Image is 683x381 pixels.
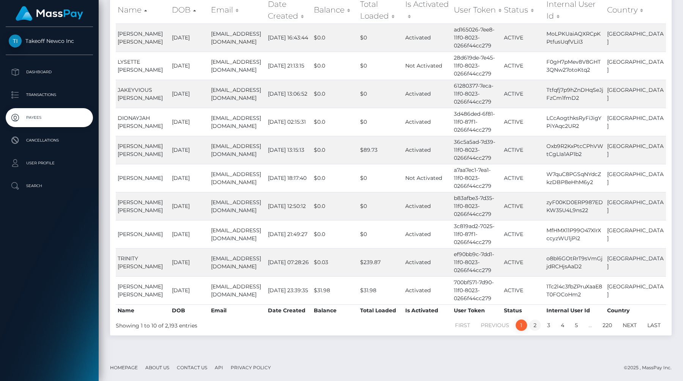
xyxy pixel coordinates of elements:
[545,164,605,192] td: W7quC8PGSqNYdcZkzDBP8eHhM6y2
[116,276,170,304] td: [PERSON_NAME] [PERSON_NAME]
[142,362,172,373] a: About Us
[266,80,312,108] td: [DATE] 13:06:52
[266,304,312,316] th: Date Created
[452,164,502,192] td: a7aa7ec1-7ea1-11f0-8023-0266f44cc279
[107,362,141,373] a: Homepage
[605,248,666,276] td: [GEOGRAPHIC_DATA]
[266,192,312,220] td: [DATE] 12:50:12
[452,276,502,304] td: 700bf571-7d90-11f0-8023-0266f44cc279
[403,276,452,304] td: Activated
[557,320,568,331] a: 4
[170,24,209,52] td: [DATE]
[9,35,22,47] img: Takeoff Newco Inc
[545,52,605,80] td: F0gH7pMev8V8GHT3QNw27otoKtq2
[312,304,358,316] th: Balance
[266,108,312,136] td: [DATE] 02:15:31
[6,131,93,150] a: Cancellations
[358,248,403,276] td: $239.87
[502,52,545,80] td: ACTIVE
[358,276,403,304] td: $31.98
[529,320,541,331] a: 2
[543,320,554,331] a: 3
[170,192,209,220] td: [DATE]
[312,192,358,220] td: $0.0
[605,24,666,52] td: [GEOGRAPHIC_DATA]
[16,6,83,21] img: MassPay Logo
[502,220,545,248] td: ACTIVE
[605,136,666,164] td: [GEOGRAPHIC_DATA]
[403,192,452,220] td: Activated
[6,63,93,82] a: Dashboard
[266,276,312,304] td: [DATE] 23:39:35
[9,157,90,169] p: User Profile
[545,248,605,276] td: o8bl6GOtRrT9sVmGjjdRCHjsAaD2
[358,52,403,80] td: $0
[116,24,170,52] td: [PERSON_NAME] [PERSON_NAME]
[212,362,226,373] a: API
[452,52,502,80] td: 28d619de-7e45-11f0-8023-0266f44cc279
[209,136,266,164] td: [EMAIL_ADDRESS][DOMAIN_NAME]
[358,108,403,136] td: $0
[571,320,582,331] a: 5
[6,176,93,195] a: Search
[9,180,90,192] p: Search
[170,276,209,304] td: [DATE]
[605,220,666,248] td: [GEOGRAPHIC_DATA]
[502,304,545,316] th: Status
[605,304,666,316] th: Country
[312,276,358,304] td: $31.98
[403,248,452,276] td: Activated
[502,24,545,52] td: ACTIVE
[605,192,666,220] td: [GEOGRAPHIC_DATA]
[116,108,170,136] td: DIONAYJAH [PERSON_NAME]
[312,136,358,164] td: $0.0
[502,136,545,164] td: ACTIVE
[170,248,209,276] td: [DATE]
[502,192,545,220] td: ACTIVE
[9,135,90,146] p: Cancellations
[358,80,403,108] td: $0
[312,248,358,276] td: $0.03
[209,52,266,80] td: [EMAIL_ADDRESS][DOMAIN_NAME]
[116,164,170,192] td: [PERSON_NAME]
[545,24,605,52] td: MoLPKUaiAQXRCpKPtfusUqfVLiI3
[170,304,209,316] th: DOB
[116,319,338,330] div: Showing 1 to 10 of 2,193 entries
[9,89,90,101] p: Transactions
[170,164,209,192] td: [DATE]
[545,80,605,108] td: Ttfqfj7p9hZnDHqSeJjFzCm1fmD2
[312,220,358,248] td: $0.0
[209,164,266,192] td: [EMAIL_ADDRESS][DOMAIN_NAME]
[358,304,403,316] th: Total Loaded
[9,66,90,78] p: Dashboard
[452,80,502,108] td: 61280377-7eca-11f0-8023-0266f44cc279
[312,52,358,80] td: $0.0
[209,192,266,220] td: [EMAIL_ADDRESS][DOMAIN_NAME]
[605,276,666,304] td: [GEOGRAPHIC_DATA]
[545,108,605,136] td: LCcAogthksRyFiJigYPiYAqc2UR2
[6,85,93,104] a: Transactions
[209,220,266,248] td: [EMAIL_ADDRESS][DOMAIN_NAME]
[209,24,266,52] td: [EMAIL_ADDRESS][DOMAIN_NAME]
[170,52,209,80] td: [DATE]
[605,108,666,136] td: [GEOGRAPHIC_DATA]
[452,136,502,164] td: 36c5a5ad-7d39-11f0-8023-0266f44cc279
[502,108,545,136] td: ACTIVE
[452,248,502,276] td: ef90bb9c-7dd1-11f0-8023-0266f44cc279
[605,52,666,80] td: [GEOGRAPHIC_DATA]
[452,304,502,316] th: User Token
[403,80,452,108] td: Activated
[403,220,452,248] td: Activated
[266,136,312,164] td: [DATE] 13:15:13
[545,220,605,248] td: MfHMX11P99O47XlrXccyzWU1jPi2
[209,304,266,316] th: Email
[358,164,403,192] td: $0
[209,276,266,304] td: [EMAIL_ADDRESS][DOMAIN_NAME]
[358,136,403,164] td: $89.73
[598,320,616,331] a: 220
[209,248,266,276] td: [EMAIL_ADDRESS][DOMAIN_NAME]
[266,52,312,80] td: [DATE] 21:13:15
[452,24,502,52] td: ad165026-7ee8-11f0-8023-0266f44cc279
[312,164,358,192] td: $0.0
[502,276,545,304] td: ACTIVE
